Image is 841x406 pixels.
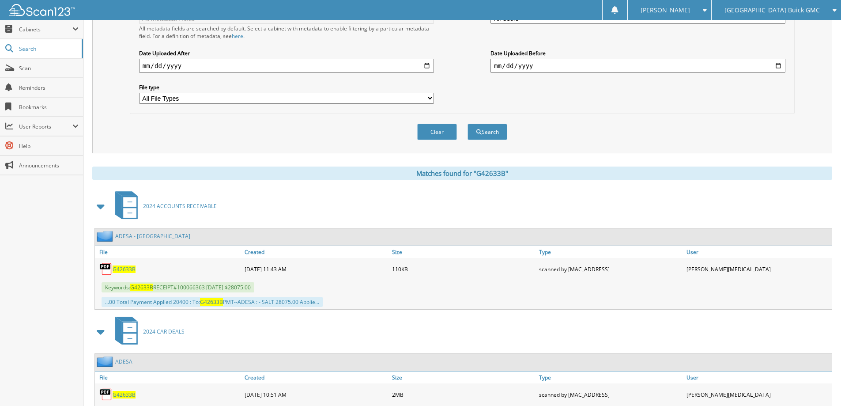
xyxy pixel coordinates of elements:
[641,8,690,13] span: [PERSON_NAME]
[9,4,75,16] img: scan123-logo-white.svg
[102,282,254,292] span: Keywords: RECEIPT#100066363 [DATE] $28075.00
[684,372,832,383] a: User
[139,83,434,91] label: File type
[113,391,136,398] a: G42633B
[92,167,832,180] div: Matches found for "G42633B"
[684,246,832,258] a: User
[684,386,832,403] div: [PERSON_NAME][MEDICAL_DATA]
[95,246,242,258] a: File
[19,84,79,91] span: Reminders
[19,142,79,150] span: Help
[537,260,684,278] div: scanned by [MAC_ADDRESS]
[232,32,243,40] a: here
[99,262,113,276] img: PDF.png
[19,65,79,72] span: Scan
[143,202,217,210] span: 2024 ACCOUNTS RECEIVABLE
[468,124,507,140] button: Search
[19,26,72,33] span: Cabinets
[97,356,115,367] img: folder2.png
[19,123,72,130] span: User Reports
[390,386,537,403] div: 2MB
[724,8,820,13] span: [GEOGRAPHIC_DATA] Buick GMC
[95,372,242,383] a: File
[390,372,537,383] a: Size
[110,189,217,224] a: 2024 ACCOUNTS RECEIVABLE
[417,124,457,140] button: Clear
[113,266,136,273] a: G42633B
[242,372,390,383] a: Created
[130,284,153,291] span: G42633B
[390,260,537,278] div: 110KB
[19,45,77,53] span: Search
[110,314,185,349] a: 2024 CAR DEALS
[139,59,434,73] input: start
[537,386,684,403] div: scanned by [MAC_ADDRESS]
[115,358,132,365] a: ADESA
[139,25,434,40] div: All metadata fields are searched by default. Select a cabinet with metadata to enable filtering b...
[143,328,185,335] span: 2024 CAR DEALS
[537,246,684,258] a: Type
[242,386,390,403] div: [DATE] 10:51 AM
[19,162,79,169] span: Announcements
[200,298,223,306] span: G42633B
[139,49,434,57] label: Date Uploaded After
[102,297,323,307] div: ...00 Total Payment Applied 20400 : To: PMT--ADESA : - SALT 28075.00 Applie...
[490,59,785,73] input: end
[242,260,390,278] div: [DATE] 11:43 AM
[115,232,190,240] a: ADESA - [GEOGRAPHIC_DATA]
[797,364,841,406] iframe: Chat Widget
[490,49,785,57] label: Date Uploaded Before
[242,246,390,258] a: Created
[684,260,832,278] div: [PERSON_NAME][MEDICAL_DATA]
[19,103,79,111] span: Bookmarks
[97,231,115,242] img: folder2.png
[537,372,684,383] a: Type
[390,246,537,258] a: Size
[99,388,113,401] img: PDF.png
